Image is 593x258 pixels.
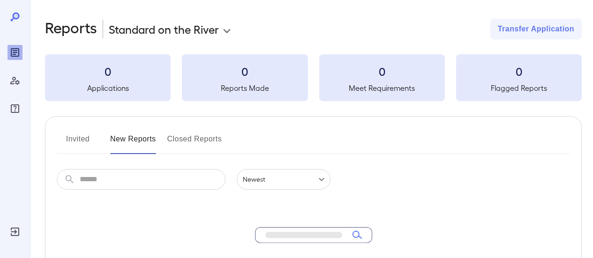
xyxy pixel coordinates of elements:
summary: 0Applications0Reports Made0Meet Requirements0Flagged Reports [45,54,582,101]
div: FAQ [8,101,23,116]
div: Manage Users [8,73,23,88]
h5: Reports Made [182,82,308,94]
h3: 0 [319,64,445,79]
button: Invited [57,132,99,154]
p: Standard on the River [109,22,219,37]
h5: Applications [45,82,171,94]
button: New Reports [110,132,156,154]
h5: Meet Requirements [319,82,445,94]
div: Reports [8,45,23,60]
h3: 0 [182,64,308,79]
button: Transfer Application [490,19,582,39]
h5: Flagged Reports [456,82,582,94]
div: Log Out [8,224,23,239]
button: Closed Reports [167,132,222,154]
h3: 0 [456,64,582,79]
h2: Reports [45,19,97,39]
h3: 0 [45,64,171,79]
div: Newest [237,169,330,190]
